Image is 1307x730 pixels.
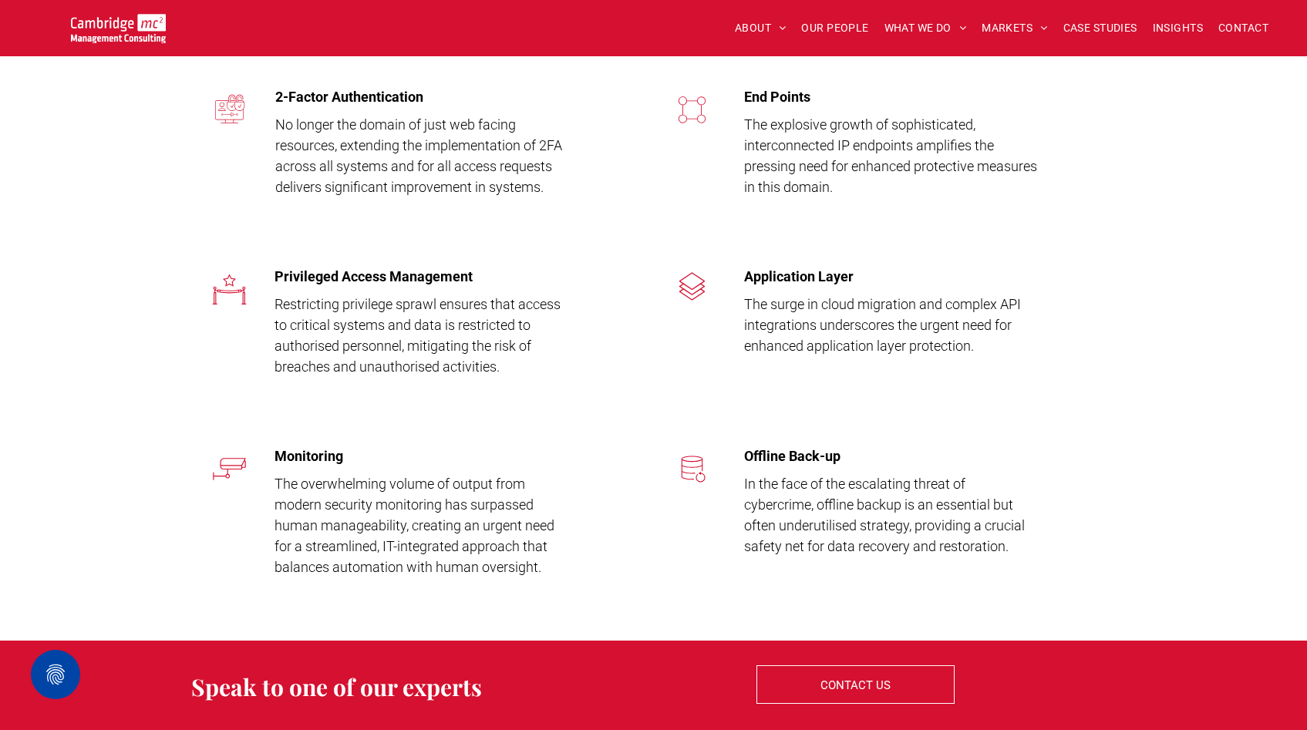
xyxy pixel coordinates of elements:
span: Speak to one of our experts [191,671,482,702]
a: CONTACT [1211,16,1276,40]
span: In the face of the escalating threat of cybercrime, offline backup is an essential but often unde... [744,476,1025,554]
span: Offline Back-up [744,448,840,464]
span: End Points [744,89,810,105]
span: The explosive growth of sophisticated, interconnected IP endpoints amplifies the pressing need fo... [744,116,1037,195]
a: INSIGHTS [1145,16,1211,40]
span: The overwhelming volume of output from modern security monitoring has surpassed human manageabili... [275,476,554,575]
a: WHAT WE DO [877,16,975,40]
a: MARKETS [974,16,1055,40]
span: Restricting privilege sprawl ensures that access to critical systems and data is restricted to au... [275,296,561,375]
a: CONTACT US [756,665,955,704]
a: OUR PEOPLE [793,16,876,40]
span: The surge in cloud migration and complex API integrations underscores the urgent need for enhance... [744,296,1021,354]
span: Privileged Access Management [275,268,473,284]
span: 2-Factor Authentication [275,89,423,105]
span: Monitoring [275,448,343,464]
span: No longer the domain of just web facing resources, extending the implementation of 2FA across all... [275,116,562,195]
a: Your Business Transformed | Cambridge Management Consulting [71,16,166,32]
img: Go to Homepage [71,14,166,43]
span: CONTACT US [820,666,891,705]
span: Application Layer [744,268,854,284]
a: CASE STUDIES [1056,16,1145,40]
a: ABOUT [727,16,794,40]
